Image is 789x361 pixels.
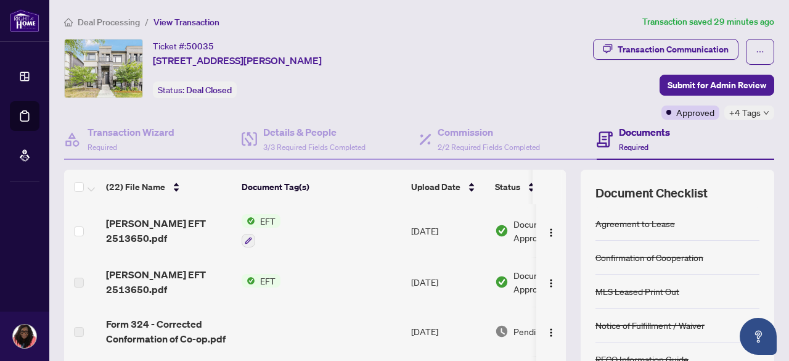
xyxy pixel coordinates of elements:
[619,125,670,139] h4: Documents
[153,17,219,28] span: View Transaction
[106,216,232,246] span: [PERSON_NAME] EFT 2513650.pdf
[242,214,280,247] button: Status IconEFT
[495,224,509,238] img: Document Status
[546,278,556,288] img: Logo
[10,9,39,32] img: logo
[65,39,142,98] img: IMG-N12347982_1.jpg
[660,75,774,96] button: Submit for Admin Review
[595,217,675,230] div: Agreement to Lease
[106,180,165,194] span: (22) File Name
[64,18,73,27] span: home
[595,185,708,202] span: Document Checklist
[546,228,556,238] img: Logo
[106,317,232,346] span: Form 324 - Corrected Conformation of Co-op.pdf
[406,307,490,356] td: [DATE]
[495,275,509,289] img: Document Status
[101,170,237,204] th: (22) File Name
[595,251,703,264] div: Confirmation of Cooperation
[763,110,769,116] span: down
[406,204,490,257] td: [DATE]
[595,318,705,332] div: Notice of Fulfillment / Waiver
[186,85,232,96] span: Deal Closed
[242,214,255,228] img: Status Icon
[595,284,679,298] div: MLS Leased Print Out
[513,325,575,338] span: Pending Review
[255,214,280,228] span: EFT
[729,106,761,120] span: +4 Tags
[490,170,595,204] th: Status
[546,328,556,338] img: Logo
[406,170,490,204] th: Upload Date
[541,221,561,241] button: Logo
[541,322,561,341] button: Logo
[263,125,366,139] h4: Details & People
[88,143,117,152] span: Required
[668,75,766,95] span: Submit for Admin Review
[406,257,490,307] td: [DATE]
[153,39,214,53] div: Ticket #:
[756,48,764,56] span: ellipsis
[237,170,406,204] th: Document Tag(s)
[541,272,561,292] button: Logo
[495,180,520,194] span: Status
[242,274,280,288] button: Status IconEFT
[676,106,714,119] span: Approved
[438,143,540,152] span: 2/2 Required Fields Completed
[78,17,140,28] span: Deal Processing
[88,125,174,139] h4: Transaction Wizard
[186,41,214,52] span: 50035
[411,180,460,194] span: Upload Date
[13,325,36,348] img: Profile Icon
[438,125,540,139] h4: Commission
[242,274,255,288] img: Status Icon
[513,217,590,244] span: Document Approved
[153,81,237,98] div: Status:
[153,53,322,68] span: [STREET_ADDRESS][PERSON_NAME]
[618,39,729,59] div: Transaction Communication
[495,325,509,338] img: Document Status
[145,15,149,29] li: /
[619,143,648,152] span: Required
[513,268,590,296] span: Document Approved
[255,274,280,288] span: EFT
[106,267,232,297] span: [PERSON_NAME] EFT 2513650.pdf
[593,39,738,60] button: Transaction Communication
[642,15,774,29] article: Transaction saved 29 minutes ago
[740,318,777,355] button: Open asap
[263,143,366,152] span: 3/3 Required Fields Completed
